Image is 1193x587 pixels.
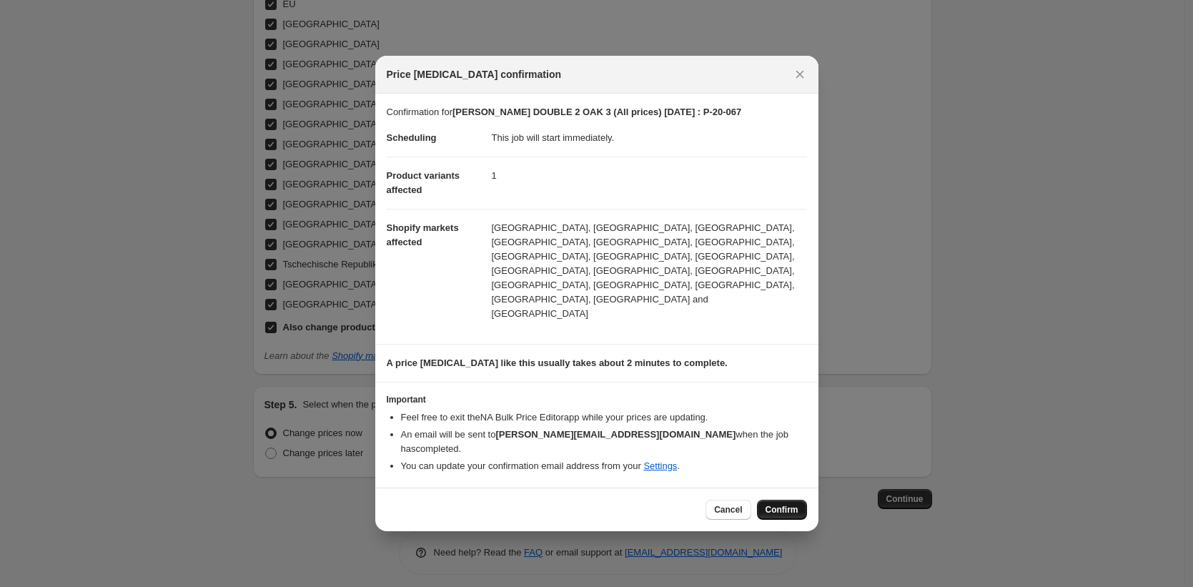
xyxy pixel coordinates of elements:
span: Cancel [714,504,742,516]
li: An email will be sent to when the job has completed . [401,428,807,456]
dd: This job will start immediately. [492,119,807,157]
button: Confirm [757,500,807,520]
span: Shopify markets affected [387,222,459,247]
span: Price [MEDICAL_DATA] confirmation [387,67,562,82]
b: [PERSON_NAME] DOUBLE 2 OAK 3 (All prices) [DATE] : P-20-067 [452,107,741,117]
h3: Important [387,394,807,405]
span: Scheduling [387,132,437,143]
a: Settings [643,460,677,471]
b: A price [MEDICAL_DATA] like this usually takes about 2 minutes to complete. [387,357,728,368]
span: Confirm [766,504,798,516]
span: Product variants affected [387,170,460,195]
dd: [GEOGRAPHIC_DATA], [GEOGRAPHIC_DATA], [GEOGRAPHIC_DATA], [GEOGRAPHIC_DATA], [GEOGRAPHIC_DATA], [G... [492,209,807,332]
button: Cancel [706,500,751,520]
p: Confirmation for [387,105,807,119]
dd: 1 [492,157,807,194]
b: [PERSON_NAME][EMAIL_ADDRESS][DOMAIN_NAME] [495,429,736,440]
li: You can update your confirmation email address from your . [401,459,807,473]
button: Close [790,64,810,84]
li: Feel free to exit the NA Bulk Price Editor app while your prices are updating. [401,410,807,425]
